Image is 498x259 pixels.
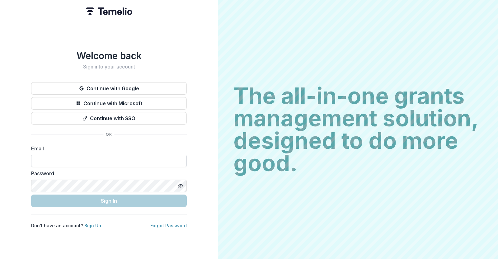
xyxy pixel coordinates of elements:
h1: Welcome back [31,50,187,61]
label: Password [31,170,183,177]
button: Sign In [31,195,187,207]
a: Sign Up [84,223,101,228]
button: Toggle password visibility [176,181,186,191]
h2: Sign into your account [31,64,187,70]
button: Continue with Google [31,82,187,95]
button: Continue with Microsoft [31,97,187,110]
button: Continue with SSO [31,112,187,125]
a: Forgot Password [150,223,187,228]
label: Email [31,145,183,152]
img: Temelio [86,7,132,15]
p: Don't have an account? [31,222,101,229]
